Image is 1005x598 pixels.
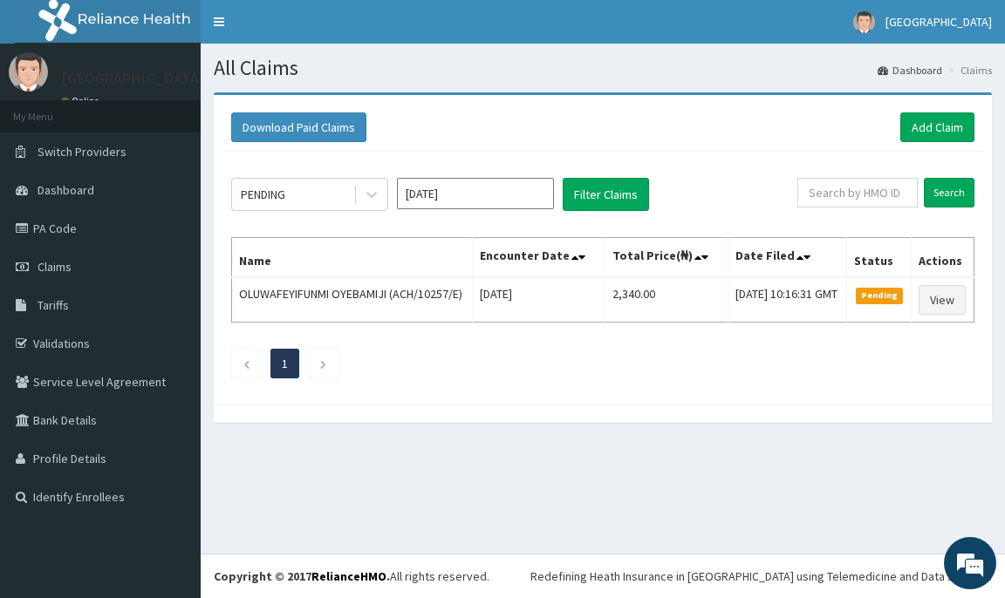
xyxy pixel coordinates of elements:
[728,277,846,323] td: [DATE] 10:16:31 GMT
[231,112,366,142] button: Download Paid Claims
[38,297,69,313] span: Tariffs
[282,356,288,371] a: Page 1 is your current page
[473,238,605,278] th: Encounter Date
[214,568,390,584] strong: Copyright © 2017 .
[232,277,473,323] td: OLUWAFEYIFUNMI OYEBAMIJI (ACH/10257/E)
[944,63,992,78] li: Claims
[241,186,285,203] div: PENDING
[605,238,728,278] th: Total Price(₦)
[232,238,473,278] th: Name
[38,144,126,160] span: Switch Providers
[61,95,103,107] a: Online
[311,568,386,584] a: RelianceHMO
[885,14,992,30] span: [GEOGRAPHIC_DATA]
[397,178,554,209] input: Select Month and Year
[38,259,72,275] span: Claims
[856,288,904,303] span: Pending
[919,285,966,315] a: View
[728,238,846,278] th: Date Filed
[924,178,974,207] input: Search
[530,567,992,585] div: Redefining Heath Insurance in [GEOGRAPHIC_DATA] using Telemedicine and Data Science!
[38,182,94,198] span: Dashboard
[912,238,974,278] th: Actions
[243,356,250,371] a: Previous page
[846,238,912,278] th: Status
[214,57,992,79] h1: All Claims
[605,277,728,323] td: 2,340.00
[61,71,205,86] p: [GEOGRAPHIC_DATA]
[319,356,327,371] a: Next page
[797,178,918,207] input: Search by HMO ID
[853,11,875,33] img: User Image
[9,52,48,92] img: User Image
[878,63,942,78] a: Dashboard
[201,554,1005,598] footer: All rights reserved.
[473,277,605,323] td: [DATE]
[900,112,974,142] a: Add Claim
[563,178,649,211] button: Filter Claims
